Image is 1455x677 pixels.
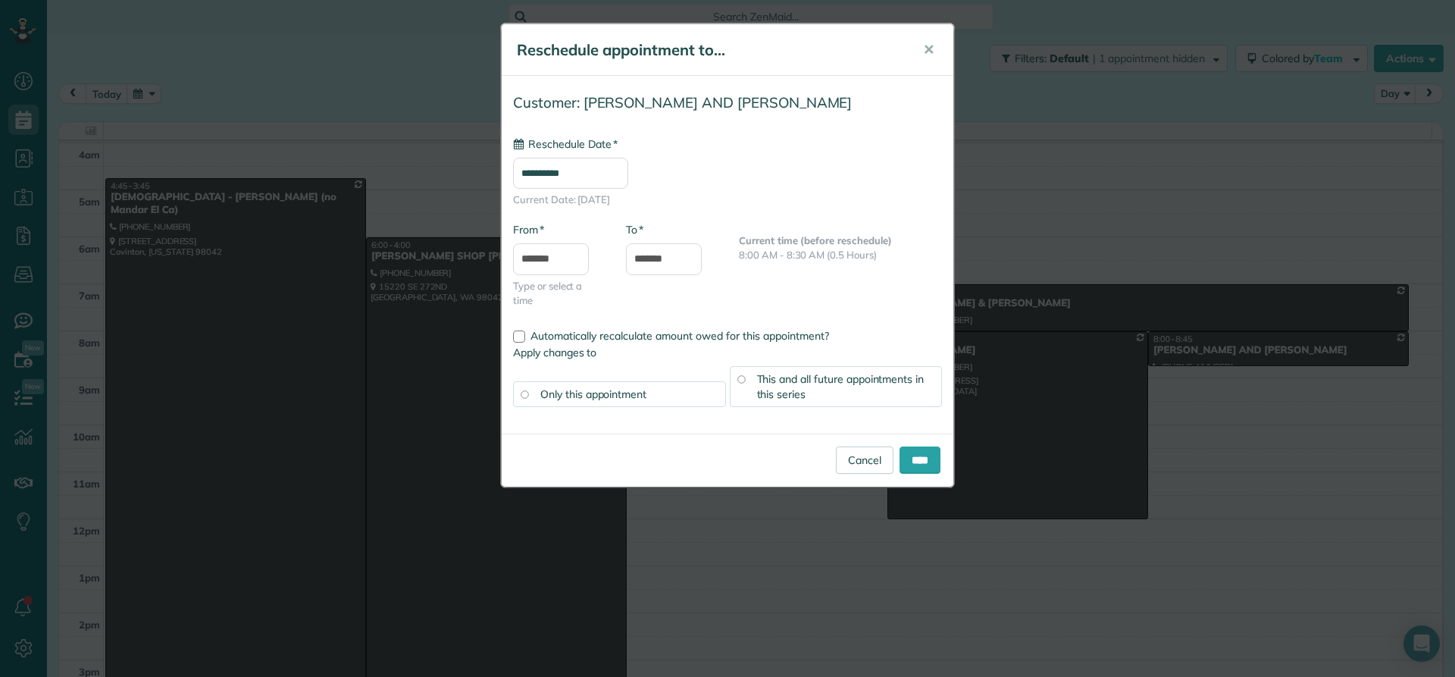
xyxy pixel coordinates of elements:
[737,375,745,383] input: This and all future appointments in this series
[626,222,643,237] label: To
[513,345,942,360] label: Apply changes to
[513,95,942,111] h4: Customer: [PERSON_NAME] AND [PERSON_NAME]
[757,372,925,401] span: This and all future appointments in this series
[513,136,618,152] label: Reschedule Date
[739,234,892,246] b: Current time (before reschedule)
[739,248,942,262] p: 8:00 AM - 8:30 AM (0.5 Hours)
[513,222,544,237] label: From
[530,329,829,343] span: Automatically recalculate amount owed for this appointment?
[513,279,603,308] span: Type or select a time
[836,447,893,474] a: Cancel
[513,193,942,207] span: Current Date: [DATE]
[923,41,934,58] span: ✕
[540,387,646,401] span: Only this appointment
[517,39,902,61] h5: Reschedule appointment to...
[521,390,528,398] input: Only this appointment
